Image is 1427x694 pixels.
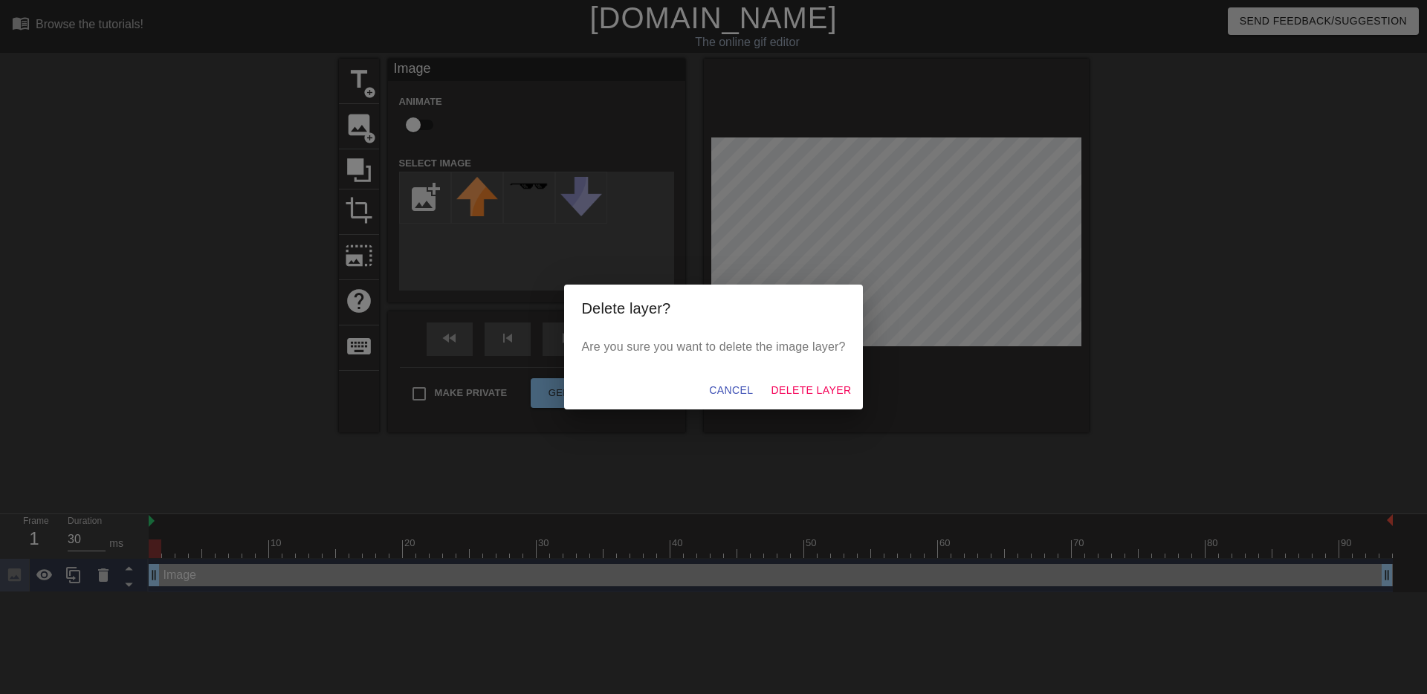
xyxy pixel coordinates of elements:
[582,296,846,320] h2: Delete layer?
[765,377,857,404] button: Delete Layer
[582,338,846,356] p: Are you sure you want to delete the image layer?
[709,381,753,400] span: Cancel
[771,381,851,400] span: Delete Layer
[703,377,759,404] button: Cancel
